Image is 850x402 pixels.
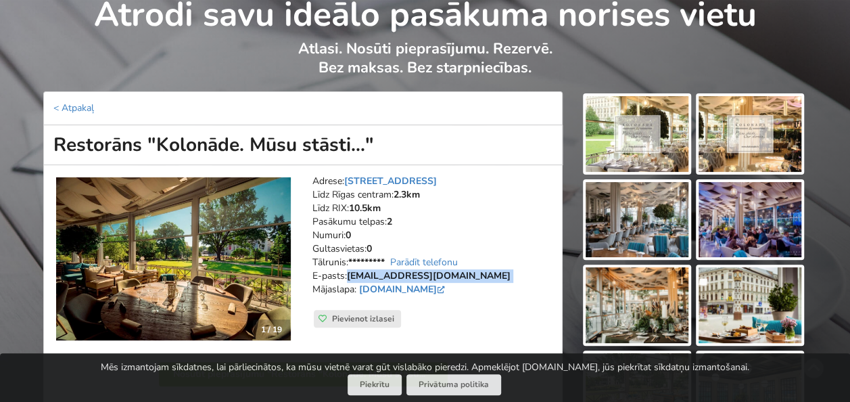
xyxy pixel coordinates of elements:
[348,374,402,395] button: Piekrītu
[406,374,501,395] a: Privātuma politika
[699,182,801,258] img: Restorāns "Kolonāde. Mūsu stāsti..." | Rīga | Pasākumu vieta - galerijas bilde
[390,256,458,269] a: Parādīt telefonu
[699,96,801,172] img: Restorāns "Kolonāde. Mūsu stāsti..." | Rīga | Pasākumu vieta - galerijas bilde
[344,175,437,187] a: [STREET_ADDRESS]
[346,229,351,242] strong: 0
[347,269,511,282] a: [EMAIL_ADDRESS][DOMAIN_NAME]
[359,283,448,296] a: [DOMAIN_NAME]
[586,96,688,172] img: Restorāns "Kolonāde. Mūsu stāsti..." | Rīga | Pasākumu vieta - galerijas bilde
[332,313,394,324] span: Pievienot izlasei
[253,319,290,340] div: 1 / 19
[56,177,291,340] a: Restorāns, bārs | Rīga | Restorāns "Kolonāde. Mūsu stāsti..." 1 / 19
[56,177,291,340] img: Restorāns, bārs | Rīga | Restorāns "Kolonāde. Mūsu stāsti..."
[53,102,94,114] a: < Atpakaļ
[349,202,381,215] strong: 10.5km
[44,39,806,91] p: Atlasi. Nosūti pieprasījumu. Rezervē. Bez maksas. Bez starpniecības.
[312,175,552,310] address: Adrese: Līdz Rīgas centram: Līdz RIX: Pasākumu telpas: Numuri: Gultasvietas: Tālrunis: E-pasts: M...
[43,125,563,165] h1: Restorāns "Kolonāde. Mūsu stāsti..."
[586,182,688,258] img: Restorāns "Kolonāde. Mūsu stāsti..." | Rīga | Pasākumu vieta - galerijas bilde
[387,215,392,228] strong: 2
[394,188,420,201] strong: 2.3km
[699,267,801,343] img: Restorāns "Kolonāde. Mūsu stāsti..." | Rīga | Pasākumu vieta - galerijas bilde
[586,267,688,343] img: Restorāns "Kolonāde. Mūsu stāsti..." | Rīga | Pasākumu vieta - galerijas bilde
[367,242,372,255] strong: 0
